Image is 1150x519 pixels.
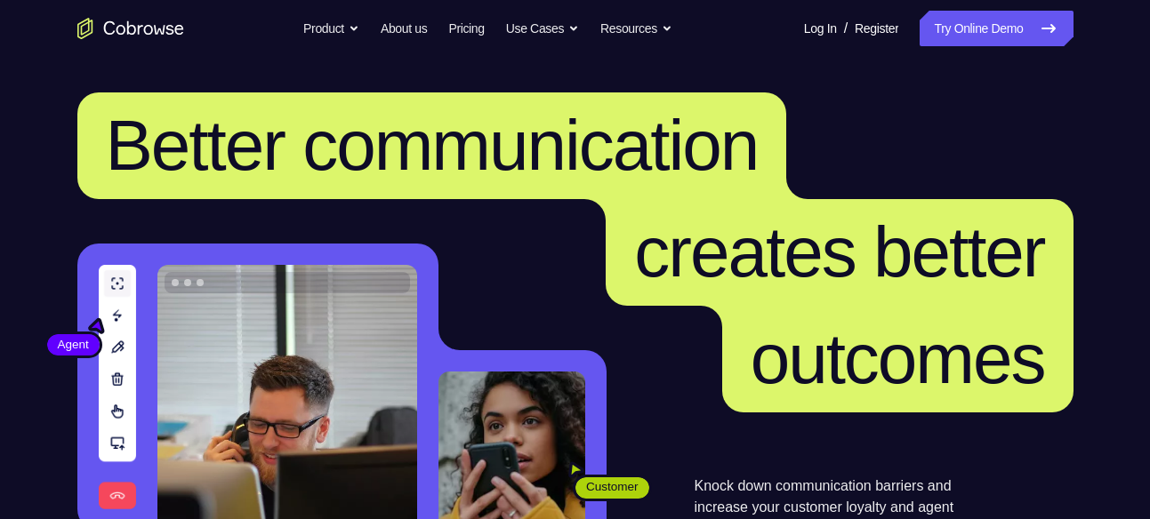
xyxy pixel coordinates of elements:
[448,11,484,46] a: Pricing
[844,18,848,39] span: /
[751,319,1045,398] span: outcomes
[920,11,1073,46] a: Try Online Demo
[634,212,1044,291] span: creates better
[77,18,184,39] a: Go to the home page
[855,11,898,46] a: Register
[600,11,672,46] button: Resources
[506,11,579,46] button: Use Cases
[106,106,759,185] span: Better communication
[381,11,427,46] a: About us
[804,11,837,46] a: Log In
[303,11,359,46] button: Product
